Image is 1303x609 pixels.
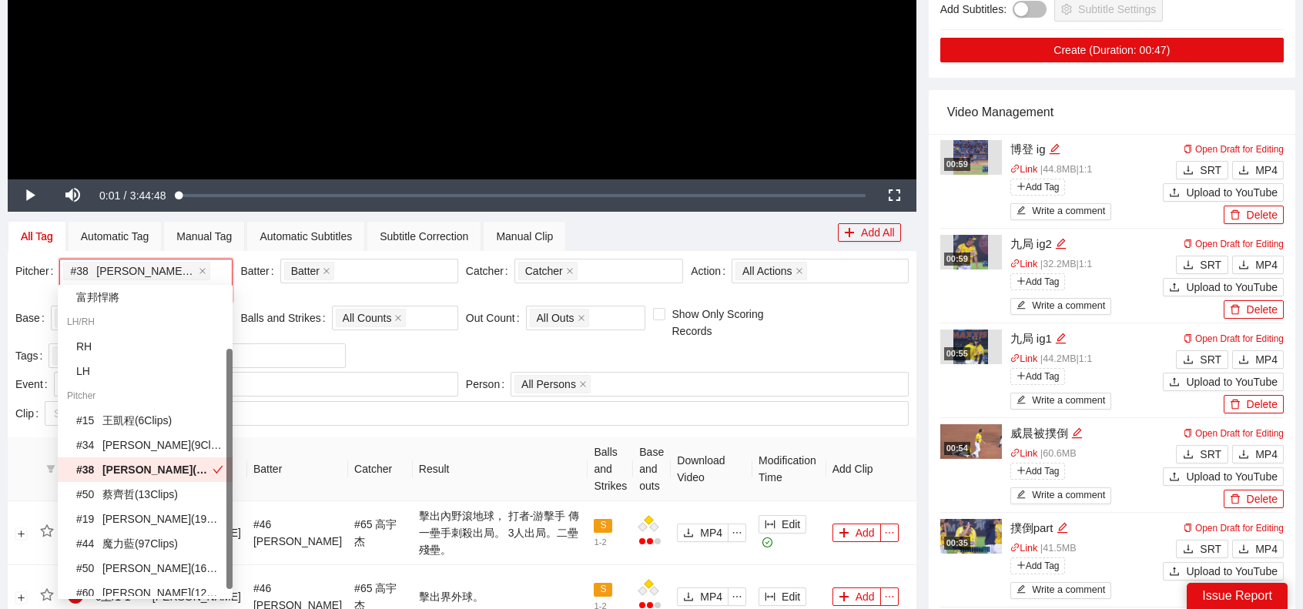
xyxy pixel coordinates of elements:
div: Pitcher [58,383,233,408]
div: Progress Bar [179,194,866,197]
button: editWrite a comment [1010,298,1112,315]
span: close [579,380,587,388]
span: plus [1017,560,1026,570]
button: Fullscreen [873,179,916,212]
span: download [1183,165,1194,177]
th: Modification Time [752,437,826,501]
div: [PERSON_NAME] ( 12 Clips ) [76,584,223,601]
button: plusAdd [832,524,881,542]
span: MP4 [1255,351,1278,368]
button: ellipsis [728,587,746,606]
label: Balls and Strikes [240,306,331,330]
span: # 15 [76,412,99,429]
label: Action [691,259,732,283]
span: edit [1057,522,1068,534]
button: plusAdd All [838,223,901,242]
button: downloadMP4 [677,587,729,606]
div: [PERSON_NAME] ( 108 Clips ) [76,461,213,478]
span: download [1238,544,1249,556]
a: linkLink [1010,543,1038,554]
th: Download Video [671,437,752,501]
button: downloadSRT [1176,540,1228,558]
div: 威晨被撲倒 [1010,424,1164,443]
span: edit [1055,238,1067,249]
div: Edit [1057,519,1068,537]
button: downloadMP4 [1232,445,1284,463]
span: copy [1184,429,1193,438]
img: fa2b85e8-ea4d-49c2-93b6-c6be82c99c9d.jpg [953,235,988,269]
button: uploadUpload to YouTube [1163,278,1284,296]
span: Add Tag [1010,179,1066,196]
span: # 50 [76,560,99,577]
span: # 65 高宇杰 [354,518,397,547]
a: Open Draft for Editing [1184,523,1284,534]
button: downloadMP4 [1232,256,1284,274]
span: filter [46,464,55,473]
label: Base [15,306,51,330]
span: upload [1169,566,1180,578]
div: [PERSON_NAME] ( 19 Clips ) [76,510,223,527]
span: All Counts [343,310,392,326]
span: Upload to YouTube [1186,468,1278,485]
span: plus [839,591,849,604]
span: close [566,267,574,275]
span: Catcher [525,263,563,279]
span: SRT [1200,162,1221,179]
span: column-width [765,591,775,604]
a: Open Draft for Editing [1184,333,1284,344]
span: upload [1169,376,1180,389]
a: linkLink [1010,353,1038,364]
span: SRT [1200,446,1221,463]
span: # 38 [70,263,93,279]
span: / [124,189,127,202]
label: Batter [240,259,280,283]
div: 撲倒part [1010,519,1164,537]
span: download [1238,449,1249,461]
span: MP4 [1255,446,1278,463]
span: Batter [291,263,320,279]
span: SRT [1200,540,1221,557]
div: 00:54 [944,442,970,455]
td: 擊出內野滾地球， 打者-游擊手 傳一壘手刺殺出局。 3人出局。二壘殘壘。 [413,501,588,565]
div: Edit [1055,235,1067,253]
span: link [1010,353,1020,363]
div: All Tag [21,228,53,245]
div: [PERSON_NAME] ( 9 Clips ) [76,437,223,453]
img: 38faaeb0-95bb-44e2-aa86-6ef86df42a93.jpg [953,140,988,175]
span: link [1010,259,1020,269]
div: [PERSON_NAME] ( 16 Clips ) [76,560,223,577]
a: Open Draft for Editing [1184,239,1284,249]
span: All Outs [530,309,589,327]
span: plus [1017,276,1026,286]
span: close [394,314,402,322]
span: # 19 [76,510,99,527]
span: MP4 [700,588,722,605]
span: plus [839,527,849,540]
span: [PERSON_NAME] ( 108 Clips ) [70,263,196,279]
label: Pitcher [15,259,59,283]
span: close [796,267,803,275]
p: | 60.6 MB [1010,447,1164,462]
p: | 44.2 MB | 1:1 [1010,352,1164,367]
button: uploadUpload to YouTube [1163,183,1284,202]
span: edit [1071,427,1083,439]
div: Subtitle Correction [380,228,468,245]
span: plus [844,227,855,239]
img: dd107c4c-fe4a-49fa-b17b-673ef708e9e4.jpg [940,519,1002,554]
span: delete [1230,494,1241,506]
span: # 44 [76,535,99,552]
span: Upload to YouTube [1186,563,1278,580]
a: linkLink [1010,164,1038,175]
div: LH [58,359,233,383]
span: edit [1055,333,1067,344]
span: ellipsis [881,591,898,602]
div: 富邦悍將 [58,285,233,310]
button: downloadMP4 [1232,161,1284,179]
div: 九局 ig1 [1010,330,1164,348]
button: Play [8,179,51,212]
span: All Actions [742,263,792,279]
div: 博登 ig [1010,140,1164,159]
span: Add Tag [1010,273,1066,290]
span: link [1010,543,1020,553]
th: Base and outs [633,437,671,501]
